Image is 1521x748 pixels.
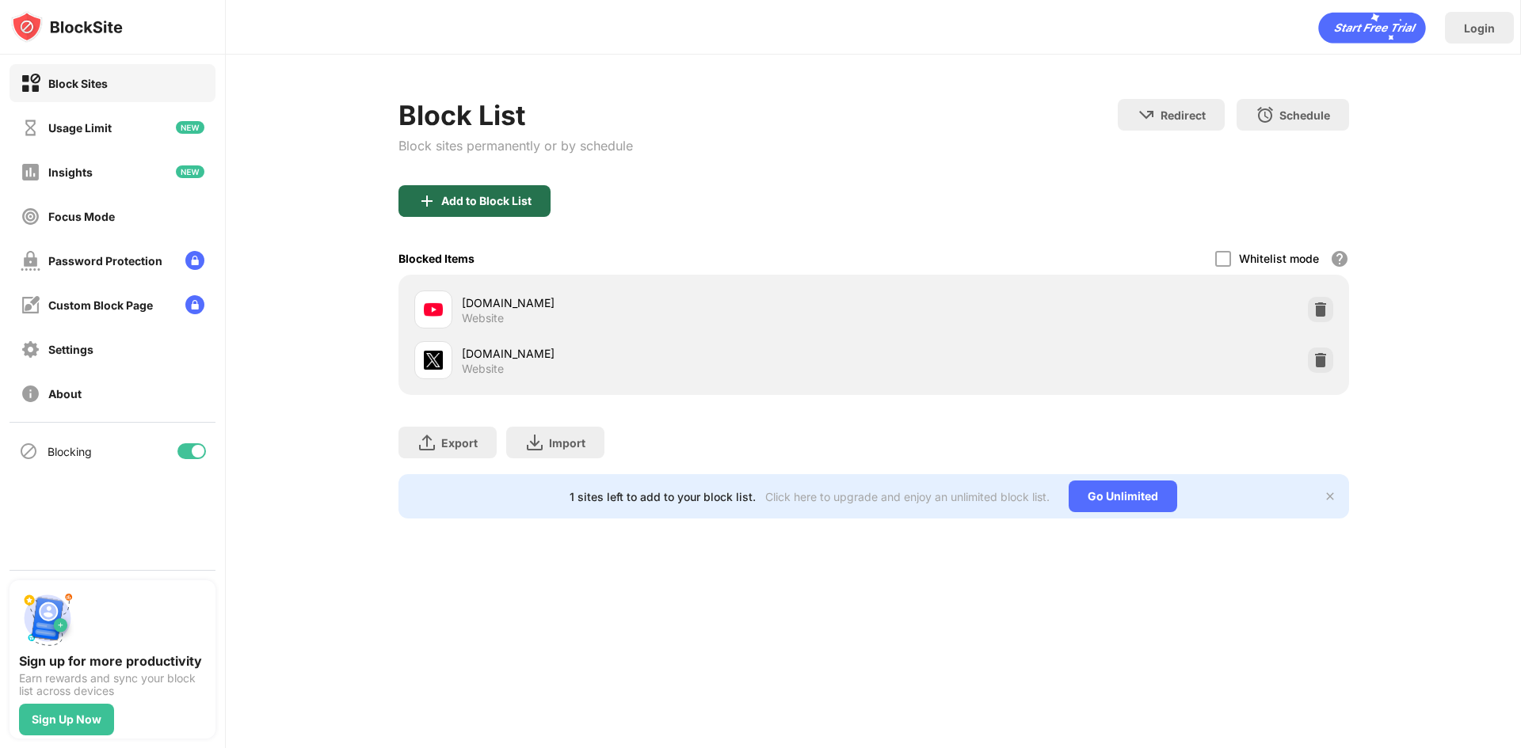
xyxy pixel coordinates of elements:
img: logo-blocksite.svg [11,11,123,43]
img: push-signup.svg [19,590,76,647]
div: Block List [398,99,633,131]
img: insights-off.svg [21,162,40,182]
img: lock-menu.svg [185,251,204,270]
img: settings-off.svg [21,340,40,359]
div: Website [462,362,504,376]
div: Add to Block List [441,195,532,207]
div: Sign up for more productivity [19,653,206,669]
img: about-off.svg [21,384,40,404]
img: new-icon.svg [176,165,204,178]
img: customize-block-page-off.svg [21,295,40,315]
img: blocking-icon.svg [19,442,38,461]
div: Export [441,436,478,450]
div: Block sites permanently or by schedule [398,138,633,154]
div: animation [1318,12,1426,44]
div: Earn rewards and sync your block list across devices [19,672,206,697]
div: Redirect [1161,108,1206,122]
img: password-protection-off.svg [21,251,40,271]
div: [DOMAIN_NAME] [462,345,874,362]
div: Custom Block Page [48,298,153,312]
div: Website [462,311,504,325]
div: [DOMAIN_NAME] [462,294,874,311]
div: Blocking [48,445,92,458]
img: x-button.svg [1324,490,1336,503]
div: Insights [48,165,93,179]
div: Password Protection [48,254,162,268]
div: Schedule [1279,108,1330,122]
div: Import [549,436,585,450]
div: Blocked Items [398,252,475,265]
div: Whitelist mode [1239,252,1319,265]
img: time-usage-off.svg [21,118,40,138]
img: block-on.svg [21,74,40,93]
div: Click here to upgrade and enjoy an unlimited block list. [765,490,1050,503]
img: favicons [424,300,443,319]
img: favicons [424,351,443,370]
div: Sign Up Now [32,713,101,726]
div: Settings [48,343,93,356]
div: About [48,387,82,401]
div: Login [1464,21,1495,35]
img: new-icon.svg [176,121,204,134]
div: Focus Mode [48,210,115,223]
div: Block Sites [48,77,108,90]
div: Go Unlimited [1069,480,1177,512]
div: Usage Limit [48,121,112,135]
div: 1 sites left to add to your block list. [570,490,756,503]
img: lock-menu.svg [185,295,204,314]
img: focus-off.svg [21,207,40,226]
